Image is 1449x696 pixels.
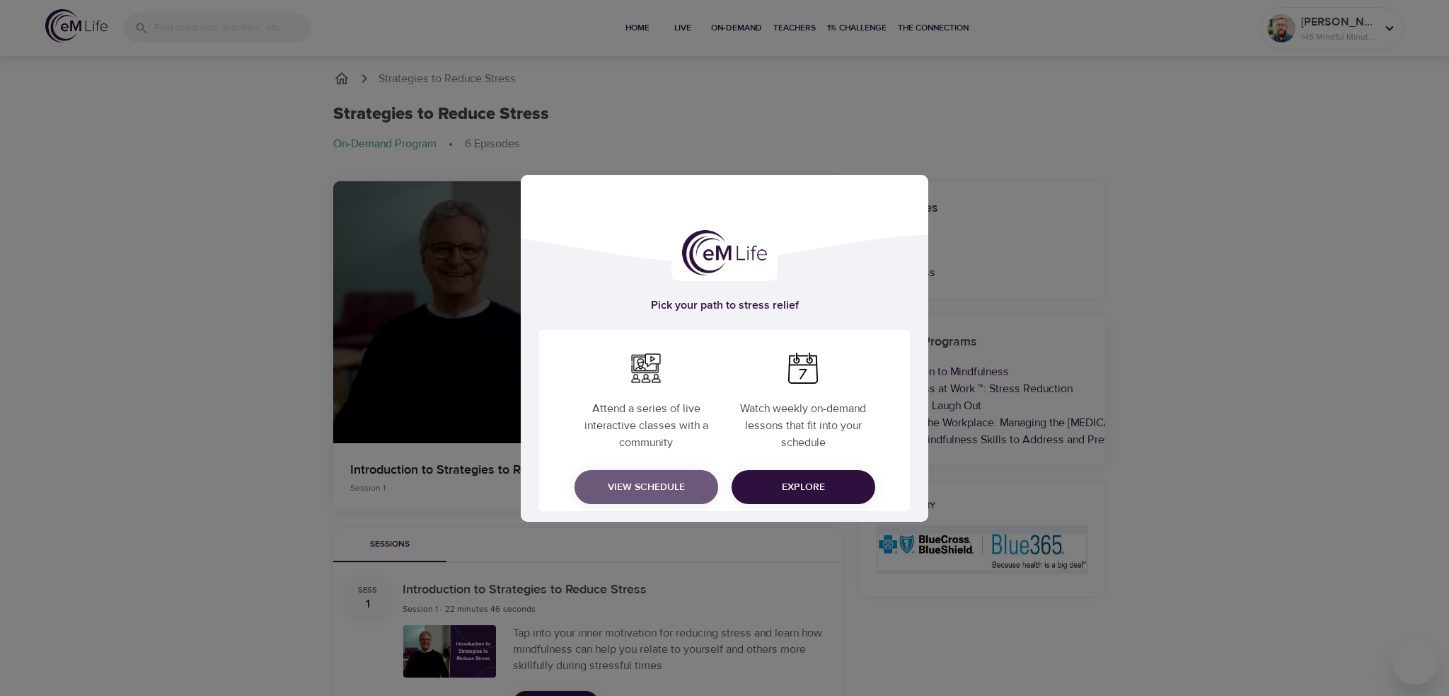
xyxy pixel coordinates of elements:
[787,353,819,384] img: week.png
[575,470,718,504] button: View Schedule
[727,389,879,456] p: Watch weekly on-demand lessons that fit into your schedule
[732,470,875,504] button: Explore
[586,479,707,496] span: View Schedule
[682,230,767,275] img: logo
[570,389,722,456] p: Attend a series of live interactive classes with a community
[539,298,910,313] h5: Pick your path to stress relief
[743,479,864,496] span: Explore
[630,353,662,384] img: webimar.png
